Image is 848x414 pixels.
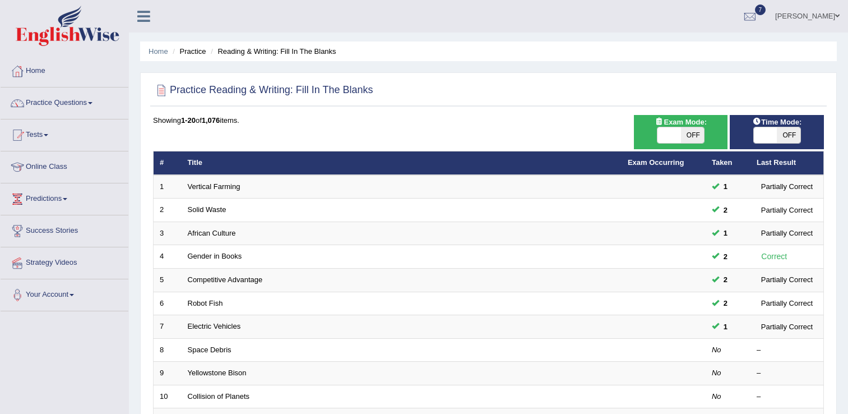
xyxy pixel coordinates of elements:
em: No [712,346,721,354]
td: 1 [154,175,182,199]
div: Showing of items. [153,115,824,126]
b: 1,076 [202,116,220,125]
span: You can still take this question [719,321,732,333]
a: Strategy Videos [1,247,128,275]
td: 9 [154,362,182,385]
div: Partially Correct [757,204,817,216]
a: Robot Fish [188,299,223,307]
a: Practice Questions [1,88,128,116]
div: – [757,345,817,356]
span: You can still take this question [719,204,732,216]
td: 3 [154,222,182,245]
div: – [757,368,817,379]
a: Success Stories [1,215,128,243]
th: Title [182,151,622,175]
h2: Practice Reading & Writing: Fill In The Blanks [153,82,373,99]
a: Yellowstone Bison [188,369,247,377]
div: Partially Correct [757,274,817,286]
td: 6 [154,292,182,315]
a: Electric Vehicles [188,322,241,330]
div: Correct [757,250,792,263]
th: Taken [706,151,750,175]
span: 7 [755,4,766,15]
div: Partially Correct [757,321,817,333]
td: 2 [154,199,182,222]
span: You can still take this question [719,181,732,192]
li: Reading & Writing: Fill In The Blanks [208,46,336,57]
a: Solid Waste [188,205,226,214]
span: Time Mode: [748,116,806,128]
a: Exam Occurring [628,158,684,167]
a: Home [1,56,128,84]
a: Your Account [1,279,128,307]
a: Vertical Farming [188,182,240,191]
a: African Culture [188,229,236,237]
td: 7 [154,315,182,339]
div: Partially Correct [757,181,817,192]
div: Partially Correct [757,297,817,309]
em: No [712,369,721,377]
li: Practice [170,46,206,57]
a: Home [149,47,168,56]
a: Collision of Planets [188,392,250,401]
td: 4 [154,245,182,269]
span: You can still take this question [719,227,732,239]
span: You can still take this question [719,251,732,263]
span: OFF [777,127,800,143]
a: Space Debris [188,346,231,354]
a: Gender in Books [188,252,242,260]
a: Online Class [1,151,128,180]
b: 1-20 [181,116,196,125]
a: Predictions [1,183,128,211]
td: 8 [154,338,182,362]
span: Exam Mode: [650,116,711,128]
a: Competitive Advantage [188,275,263,284]
th: Last Result [750,151,824,175]
td: 10 [154,385,182,408]
div: Show exams occurring in exams [634,115,728,149]
div: Partially Correct [757,227,817,239]
a: Tests [1,119,128,148]
span: OFF [681,127,705,143]
em: No [712,392,721,401]
span: You can still take this question [719,274,732,286]
td: 5 [154,269,182,292]
th: # [154,151,182,175]
div: – [757,392,817,402]
span: You can still take this question [719,297,732,309]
